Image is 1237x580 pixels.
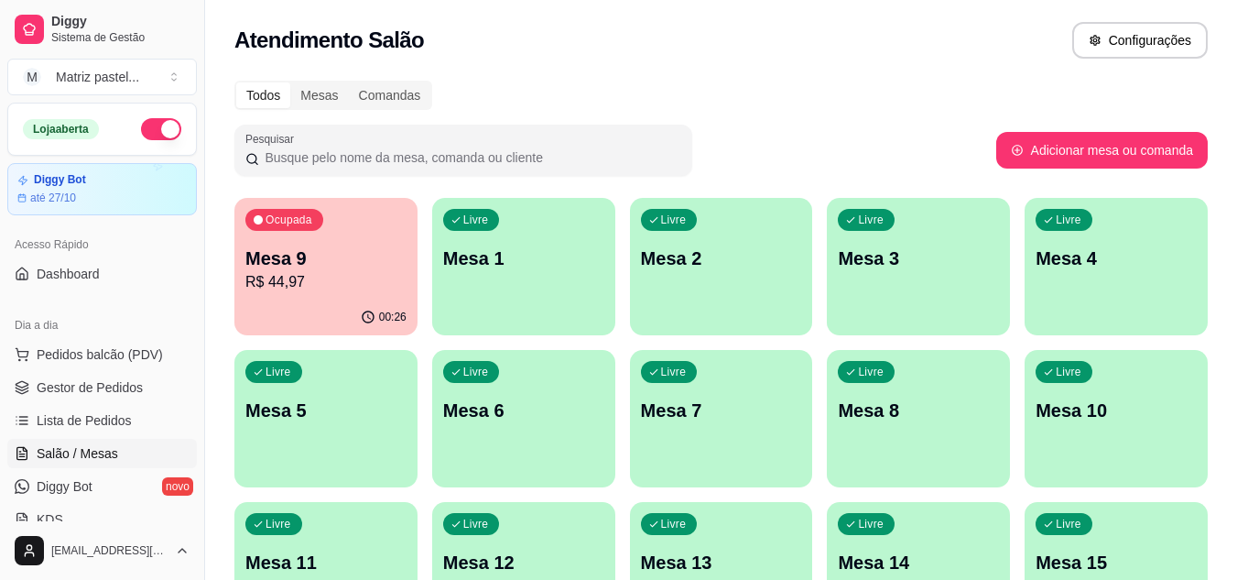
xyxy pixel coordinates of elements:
[838,398,999,423] p: Mesa 8
[7,439,197,468] a: Salão / Mesas
[443,550,604,575] p: Mesa 12
[1056,365,1081,379] p: Livre
[1056,517,1081,531] p: Livre
[37,411,132,430] span: Lista de Pedidos
[245,550,407,575] p: Mesa 11
[7,259,197,289] a: Dashboard
[858,365,884,379] p: Livre
[1036,246,1197,271] p: Mesa 4
[1036,550,1197,575] p: Mesa 15
[7,505,197,534] a: KDS
[432,198,615,335] button: LivreMesa 1
[7,472,197,501] a: Diggy Botnovo
[37,345,163,364] span: Pedidos balcão (PDV)
[838,246,999,271] p: Mesa 3
[51,14,190,30] span: Diggy
[259,148,681,167] input: Pesquisar
[858,213,884,227] p: Livre
[661,213,687,227] p: Livre
[1025,350,1208,487] button: LivreMesa 10
[7,340,197,369] button: Pedidos balcão (PDV)
[443,398,604,423] p: Mesa 6
[245,398,407,423] p: Mesa 5
[37,265,100,283] span: Dashboard
[827,198,1010,335] button: LivreMesa 3
[996,132,1208,169] button: Adicionar mesa ou comanda
[234,198,418,335] button: OcupadaMesa 9R$ 44,9700:26
[1025,198,1208,335] button: LivreMesa 4
[245,246,407,271] p: Mesa 9
[51,543,168,558] span: [EMAIL_ADDRESS][DOMAIN_NAME]
[56,68,139,86] div: Matriz pastel ...
[827,350,1010,487] button: LivreMesa 8
[463,213,489,227] p: Livre
[463,365,489,379] p: Livre
[234,350,418,487] button: LivreMesa 5
[34,173,86,187] article: Diggy Bot
[141,118,181,140] button: Alterar Status
[838,550,999,575] p: Mesa 14
[432,350,615,487] button: LivreMesa 6
[37,477,92,496] span: Diggy Bot
[7,406,197,435] a: Lista de Pedidos
[630,350,813,487] button: LivreMesa 7
[661,365,687,379] p: Livre
[1036,398,1197,423] p: Mesa 10
[630,198,813,335] button: LivreMesa 2
[7,373,197,402] a: Gestor de Pedidos
[37,510,63,529] span: KDS
[290,82,348,108] div: Mesas
[1072,22,1208,59] button: Configurações
[7,163,197,215] a: Diggy Botaté 27/10
[1056,213,1081,227] p: Livre
[245,131,300,147] label: Pesquisar
[236,82,290,108] div: Todos
[7,311,197,340] div: Dia a dia
[245,271,407,293] p: R$ 44,97
[266,213,312,227] p: Ocupada
[443,246,604,271] p: Mesa 1
[234,26,424,55] h2: Atendimento Salão
[266,517,291,531] p: Livre
[7,230,197,259] div: Acesso Rápido
[30,191,76,205] article: até 27/10
[379,310,407,324] p: 00:26
[349,82,431,108] div: Comandas
[23,68,41,86] span: M
[463,517,489,531] p: Livre
[641,398,802,423] p: Mesa 7
[51,30,190,45] span: Sistema de Gestão
[7,59,197,95] button: Select a team
[641,246,802,271] p: Mesa 2
[266,365,291,379] p: Livre
[7,7,197,51] a: DiggySistema de Gestão
[858,517,884,531] p: Livre
[37,378,143,397] span: Gestor de Pedidos
[7,529,197,573] button: [EMAIL_ADDRESS][DOMAIN_NAME]
[661,517,687,531] p: Livre
[641,550,802,575] p: Mesa 13
[23,119,99,139] div: Loja aberta
[37,444,118,463] span: Salão / Mesas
